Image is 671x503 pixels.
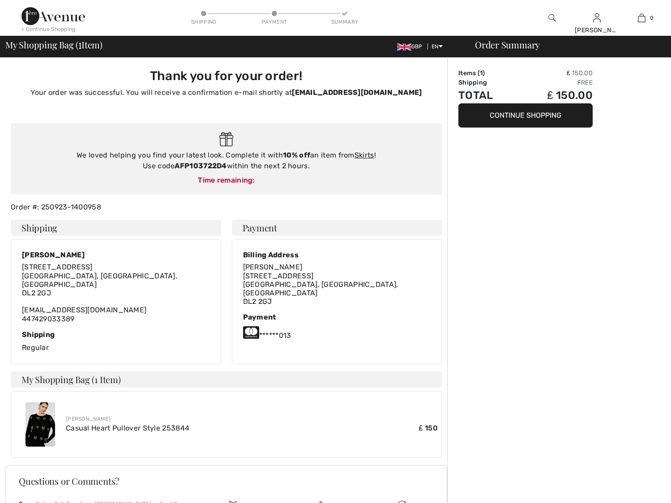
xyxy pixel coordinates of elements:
[11,371,442,388] h4: My Shopping Bag (1 Item)
[21,7,85,25] img: 1ère Avenue
[458,87,517,103] td: Total
[243,313,431,321] div: Payment
[464,40,666,49] div: Order Summary
[458,103,593,128] button: Continue Shopping
[21,25,76,33] div: < Continue Shopping
[419,423,438,434] span: ₤ 150
[517,68,593,78] td: ₤ 150.00
[517,87,593,103] td: ₤ 150.00
[593,13,601,23] img: My Info
[19,477,434,486] h3: Questions or Comments?
[20,175,433,186] div: Time remaining:
[283,151,310,159] strong: 10% off
[638,13,645,23] img: My Bag
[261,18,288,26] div: Payment
[432,43,443,50] span: EN
[22,251,210,259] div: [PERSON_NAME]
[232,220,442,236] h4: Payment
[650,14,654,22] span: 0
[22,330,210,339] div: Shipping
[292,88,422,97] strong: [EMAIL_ADDRESS][DOMAIN_NAME]
[11,220,221,236] h4: Shipping
[219,132,233,147] img: Gift.svg
[458,68,517,78] td: Items ( )
[5,40,103,49] span: My Shopping Bag ( Item)
[190,18,217,26] div: Shipping
[20,150,433,171] div: We loved helping you find your latest look. Complete it with an item from ! Use code within the n...
[175,162,227,170] strong: AFP103722D4
[548,13,556,23] img: search the website
[243,263,303,271] span: [PERSON_NAME]
[22,263,177,297] span: [STREET_ADDRESS] [GEOGRAPHIC_DATA], [GEOGRAPHIC_DATA], [GEOGRAPHIC_DATA] DL2 2GJ
[243,272,398,306] span: [STREET_ADDRESS] [GEOGRAPHIC_DATA], [GEOGRAPHIC_DATA], [GEOGRAPHIC_DATA] DL2 2GJ
[16,87,436,98] p: Your order was successful. You will receive a confirmation e-mail shortly at
[575,26,619,35] div: [PERSON_NAME]
[66,415,438,423] div: [PERSON_NAME]
[5,202,447,213] div: Order #: 250923-1400958
[66,424,189,432] a: Casual Heart Pullover Style 253844
[243,251,431,259] div: Billing Address
[22,263,210,323] div: [EMAIL_ADDRESS][DOMAIN_NAME] 447429033389
[331,18,358,26] div: Summary
[480,69,483,77] span: 1
[397,43,411,51] img: UK Pound
[22,330,210,353] div: Regular
[355,151,374,159] a: Skirts
[397,43,426,50] span: GBP
[26,402,55,447] img: Casual Heart Pullover Style 253844
[593,13,601,22] a: Sign In
[620,13,663,23] a: 0
[78,38,81,50] span: 1
[16,68,436,84] h3: Thank you for your order!
[517,78,593,87] td: Free
[458,78,517,87] td: Shipping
